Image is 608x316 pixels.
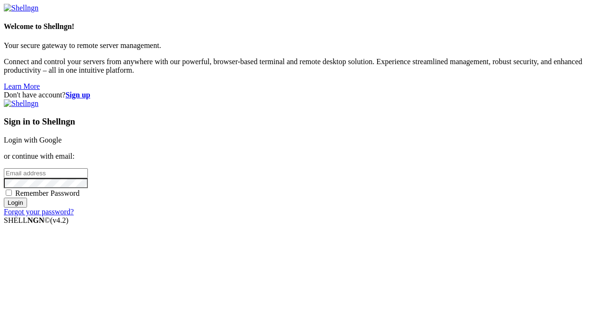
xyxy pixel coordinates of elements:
h4: Welcome to Shellngn! [4,22,604,31]
p: or continue with email: [4,152,604,161]
input: Login [4,198,27,208]
a: Forgot your password? [4,208,74,216]
p: Connect and control your servers from anywhere with our powerful, browser-based terminal and remo... [4,57,604,75]
a: Login with Google [4,136,62,144]
a: Learn More [4,82,40,90]
input: Email address [4,168,88,178]
p: Your secure gateway to remote server management. [4,41,604,50]
img: Shellngn [4,99,38,108]
span: 4.2.0 [50,216,69,224]
img: Shellngn [4,4,38,12]
b: NGN [28,216,45,224]
div: Don't have account? [4,91,604,99]
span: Remember Password [15,189,80,197]
span: SHELL © [4,216,68,224]
h3: Sign in to Shellngn [4,116,604,127]
input: Remember Password [6,190,12,196]
a: Sign up [66,91,90,99]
